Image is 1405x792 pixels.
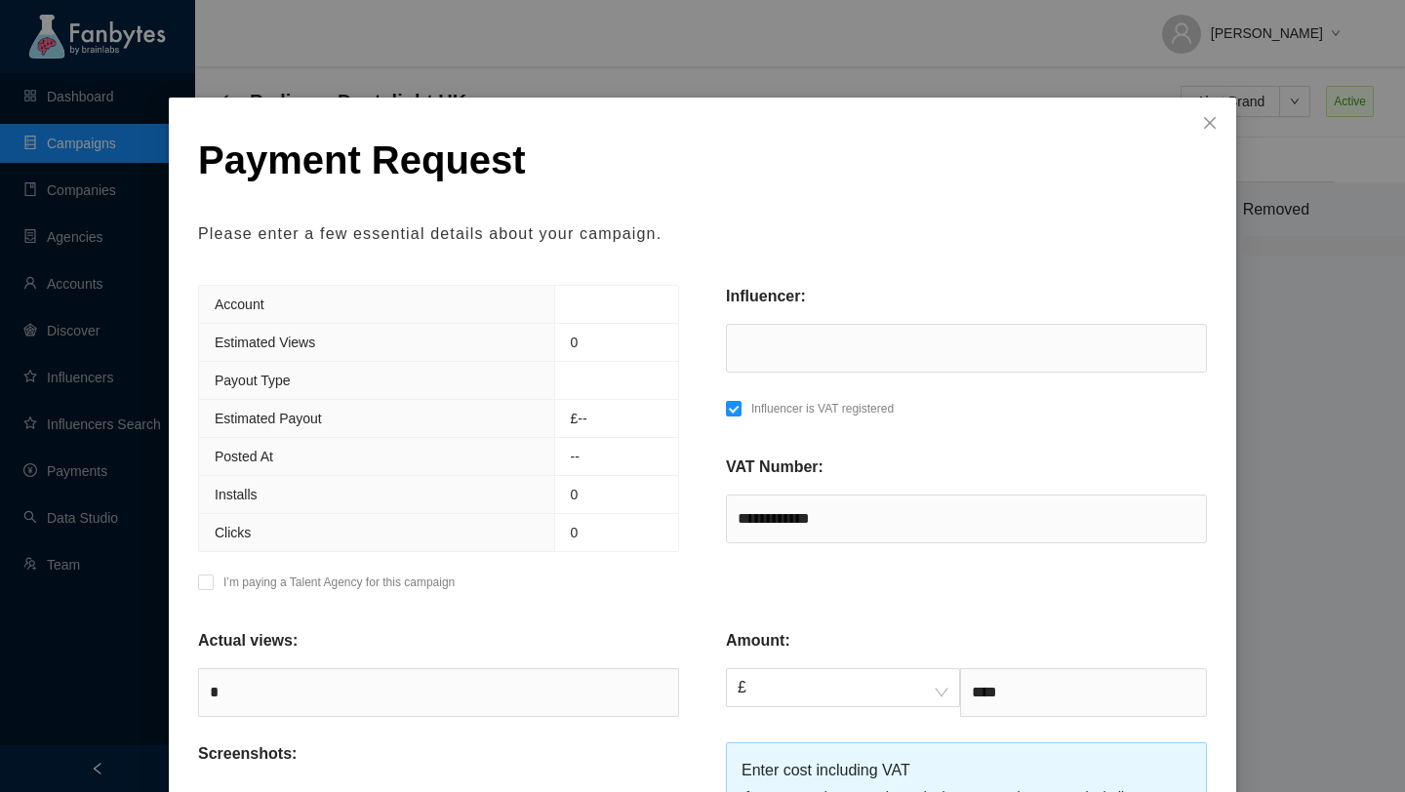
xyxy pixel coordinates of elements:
p: Please enter a few essential details about your campaign. [198,222,1207,246]
div: Enter cost including VAT [742,758,1191,782]
span: Account [215,297,264,312]
button: Close [1184,98,1236,150]
span: 0 [571,525,579,540]
span: 0 [571,335,579,350]
span: £ [738,669,948,706]
p: Payment Request [198,137,1207,183]
p: Influencer is VAT registered [751,399,894,418]
p: Amount: [726,629,790,653]
span: -- [571,449,580,464]
p: Influencer: [726,285,806,308]
span: Posted At [215,449,273,464]
p: I’m paying a Talent Agency for this campaign [223,573,455,592]
span: Installs [215,487,258,502]
p: Actual views: [198,629,298,653]
span: close [1202,115,1218,131]
span: Clicks [215,525,251,540]
span: £-- [571,411,587,426]
span: Payout Type [215,373,291,388]
p: Screenshots: [198,742,297,766]
span: Estimated Views [215,335,315,350]
span: Estimated Payout [215,411,322,426]
span: 0 [571,487,579,502]
p: VAT Number: [726,455,823,479]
